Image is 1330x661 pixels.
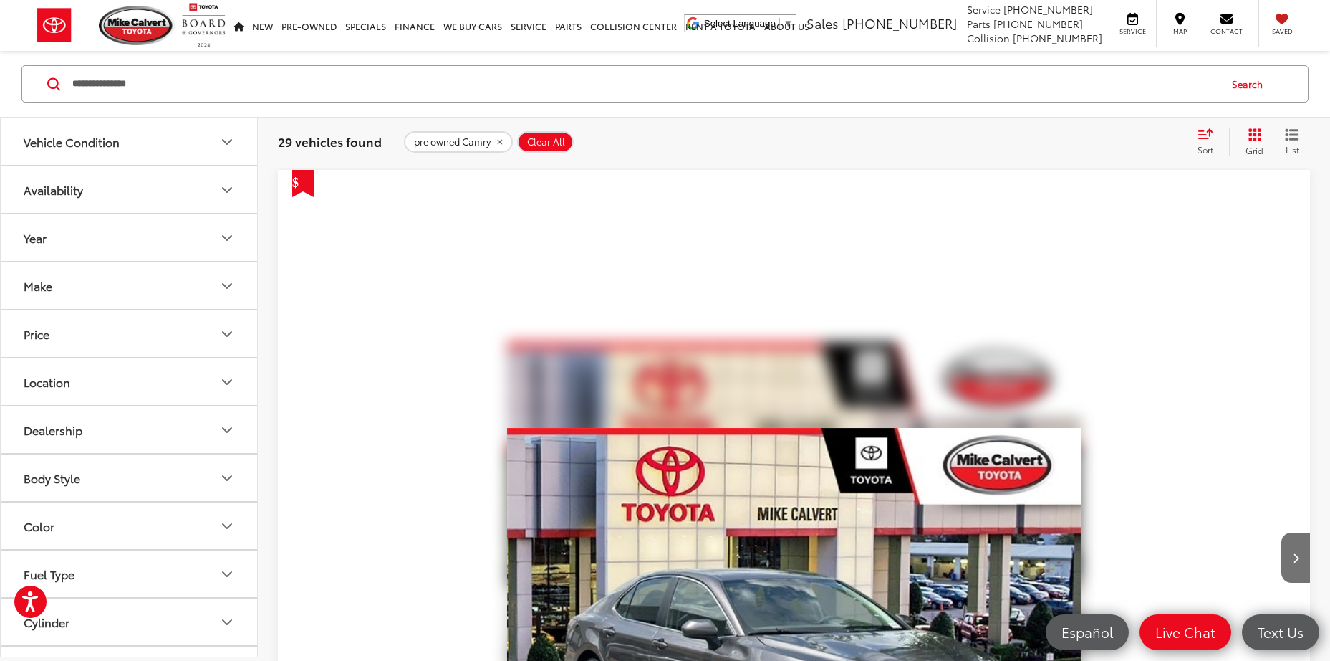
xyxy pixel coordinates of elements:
button: DealershipDealership [1,406,259,453]
div: Fuel Type [218,566,236,583]
button: Search [1218,66,1283,102]
span: Clear All [527,136,565,148]
div: Price [218,325,236,343]
span: Español [1054,623,1120,641]
span: [PHONE_NUMBER] [993,16,1083,31]
button: Fuel TypeFuel Type [1,551,259,597]
span: Service [1117,27,1149,36]
span: Grid [1245,144,1263,156]
span: Sales [806,14,839,32]
button: Grid View [1229,128,1274,156]
span: 29 vehicles found [278,133,382,150]
button: Vehicle ConditionVehicle Condition [1,118,259,165]
span: pre owned Camry [414,136,491,148]
button: ColorColor [1,503,259,549]
div: Body Style [218,470,236,487]
span: Contact [1210,27,1243,36]
button: Select sort value [1190,128,1229,156]
span: Parts [967,16,991,31]
button: Next image [1281,533,1310,583]
button: PricePrice [1,310,259,357]
div: Availability [24,183,83,196]
div: Body Style [24,471,80,485]
button: List View [1274,128,1310,156]
a: Live Chat [1139,614,1231,650]
input: Search by Make, Model, or Keyword [71,67,1218,101]
span: List [1285,143,1299,156]
div: Color [218,518,236,535]
div: Make [218,277,236,295]
button: remove pre%20owned%20Camry [404,131,513,153]
div: Location [218,374,236,391]
div: Availability [218,181,236,199]
button: Clear All [517,131,574,153]
span: Text Us [1251,623,1311,641]
div: Cylinder [24,615,69,629]
span: [PHONE_NUMBER] [1013,31,1102,45]
span: [PHONE_NUMBER] [1003,2,1093,16]
div: Vehicle Condition [218,133,236,151]
span: Map [1164,27,1195,36]
div: Dealership [24,423,82,437]
div: Year [24,231,47,244]
div: Fuel Type [24,567,74,581]
span: [PHONE_NUMBER] [842,14,957,32]
span: Live Chat [1148,623,1223,641]
div: Cylinder [218,614,236,631]
button: MakeMake [1,262,259,309]
span: Saved [1266,27,1298,36]
a: Text Us [1242,614,1319,650]
button: LocationLocation [1,358,259,405]
div: Dealership [218,422,236,439]
div: Year [218,229,236,247]
div: Color [24,519,54,533]
div: Location [24,375,70,389]
button: Body StyleBody Style [1,455,259,501]
button: AvailabilityAvailability [1,166,259,213]
span: Collision [967,31,1010,45]
div: Vehicle Condition [24,135,120,148]
div: Make [24,279,52,293]
button: YearYear [1,214,259,261]
button: CylinderCylinder [1,599,259,645]
span: Service [967,2,1001,16]
img: Mike Calvert Toyota [99,6,175,45]
a: Español [1046,614,1129,650]
div: Price [24,327,49,341]
span: Sort [1198,143,1213,156]
span: Get Price Drop Alert [292,170,314,197]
